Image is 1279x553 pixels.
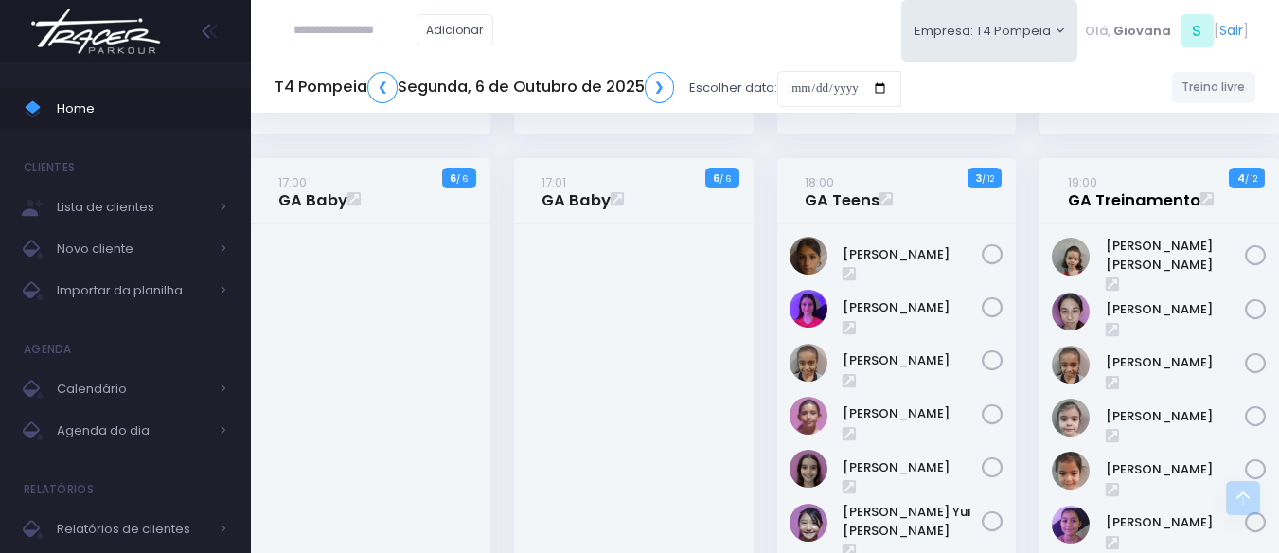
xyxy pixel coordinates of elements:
span: Calendário [57,377,208,401]
a: [PERSON_NAME] [843,245,983,264]
span: Home [57,97,227,121]
a: [PERSON_NAME] [1106,407,1246,426]
img: Beatriz Marques Ferreira [1052,346,1090,384]
span: Relatórios de clientes [57,517,208,542]
a: [PERSON_NAME] Yui [PERSON_NAME] [843,503,983,540]
a: [PERSON_NAME] [843,404,983,423]
small: / 6 [719,173,731,185]
img: Anita Feliciano de Carvalho [1052,293,1090,330]
strong: 3 [975,170,982,186]
small: 17:00 [278,173,307,191]
small: 19:00 [1068,173,1097,191]
a: 17:00GA Baby [278,172,347,210]
span: Novo cliente [57,237,208,261]
small: / 6 [456,173,468,185]
a: [PERSON_NAME] [1106,513,1246,532]
a: [PERSON_NAME] [1106,353,1246,372]
strong: 4 [1237,170,1245,186]
a: [PERSON_NAME] [PERSON_NAME] [1106,237,1246,274]
a: [PERSON_NAME] [843,298,983,317]
a: [PERSON_NAME] [843,458,983,477]
strong: 6 [450,170,456,186]
a: [PERSON_NAME] [1106,300,1246,319]
span: Olá, [1085,22,1110,41]
a: [PERSON_NAME] [843,351,983,370]
a: [PERSON_NAME] [1106,460,1246,479]
h4: Agenda [24,330,72,368]
span: Importar da planilha [57,278,208,303]
a: ❯ [645,72,675,103]
span: Lista de clientes [57,195,208,220]
img: Leticia Yui Kushiyama [790,504,827,542]
a: 17:01GA Baby [542,172,611,210]
small: / 12 [1245,173,1257,185]
img: Cecília Aimi Shiozuka de Oliveira [1052,452,1090,490]
strong: 6 [713,170,719,186]
h5: T4 Pompeia Segunda, 6 de Outubro de 2025 [275,72,674,103]
img: Ana Laura Nóbrega [790,237,827,275]
small: 18:00 [805,173,834,191]
span: Agenda do dia [57,419,208,443]
img: Isadora Cascão Oliveira [1052,506,1090,544]
img: Ana carolina marucci [1052,238,1090,276]
small: / 12 [982,173,994,185]
h4: Clientes [24,149,75,187]
a: Adicionar [417,14,494,45]
img: Gabriela Marchina de souza Campos [790,397,827,435]
a: ❮ [367,72,398,103]
a: 18:00GA Teens [805,172,879,210]
span: Giovana [1113,22,1171,41]
img: Giovanna vilela [790,450,827,488]
h4: Relatórios [24,471,94,508]
span: S [1181,14,1214,47]
small: 17:01 [542,173,566,191]
div: Escolher data: [275,66,901,110]
img: Athina Torres Kambourakis [790,290,827,328]
a: 19:00GA Treinamento [1068,172,1200,210]
a: Treino livre [1172,72,1256,103]
img: Brunna Mateus De Paulo Alves [1052,399,1090,437]
div: [ ] [1077,9,1255,52]
img: Beatriz Marques Ferreira [790,344,827,382]
a: Sair [1219,21,1243,41]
